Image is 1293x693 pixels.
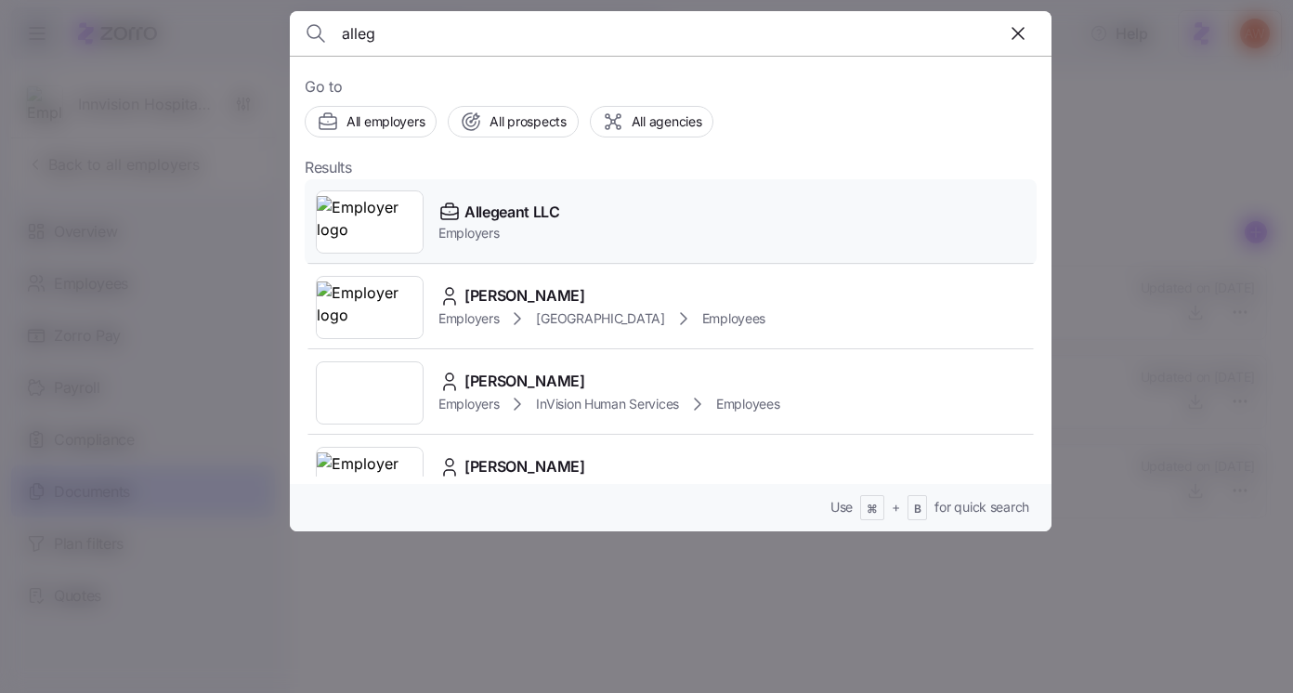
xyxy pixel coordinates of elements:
span: All prospects [490,112,566,131]
button: All employers [305,106,437,137]
span: Employees [702,309,765,328]
span: [PERSON_NAME] [464,455,585,478]
span: Go to [305,75,1037,98]
span: All employers [346,112,424,131]
span: All agencies [632,112,702,131]
span: Employers [438,395,499,413]
img: Employer logo [317,281,423,333]
img: Employer logo [317,196,423,248]
span: for quick search [934,498,1029,516]
button: All prospects [448,106,578,137]
span: + [892,498,900,516]
span: Employers [438,224,560,242]
img: Employer logo [317,452,423,504]
span: InVision Human Services [536,395,679,413]
span: B [914,502,921,517]
span: Allegeant LLC [464,201,560,224]
span: Use [830,498,853,516]
span: [GEOGRAPHIC_DATA] [536,309,664,328]
span: [PERSON_NAME] [464,284,585,307]
span: Results [305,156,352,179]
span: Employees [716,395,779,413]
span: Employers [438,309,499,328]
button: All agencies [590,106,714,137]
span: ⌘ [867,502,878,517]
span: [PERSON_NAME] [464,370,585,393]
